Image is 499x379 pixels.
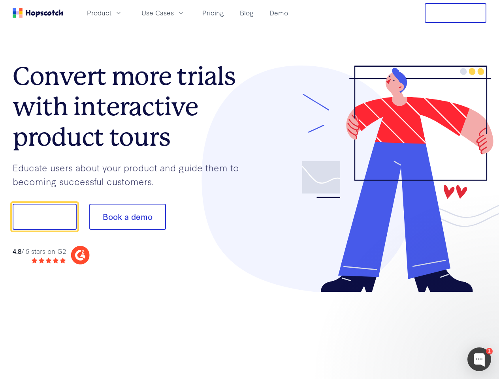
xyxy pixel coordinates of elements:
h1: Convert more trials with interactive product tours [13,61,250,152]
p: Educate users about your product and guide them to becoming successful customers. [13,161,250,188]
a: Pricing [199,6,227,19]
a: Demo [266,6,291,19]
div: / 5 stars on G2 [13,246,66,256]
span: Product [87,8,111,18]
strong: 4.8 [13,246,21,255]
span: Use Cases [141,8,174,18]
button: Free Trial [425,3,486,23]
button: Use Cases [137,6,190,19]
div: 1 [486,348,493,355]
button: Product [82,6,127,19]
button: Show me! [13,204,77,230]
a: Blog [237,6,257,19]
button: Book a demo [89,204,166,230]
a: Home [13,8,63,18]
